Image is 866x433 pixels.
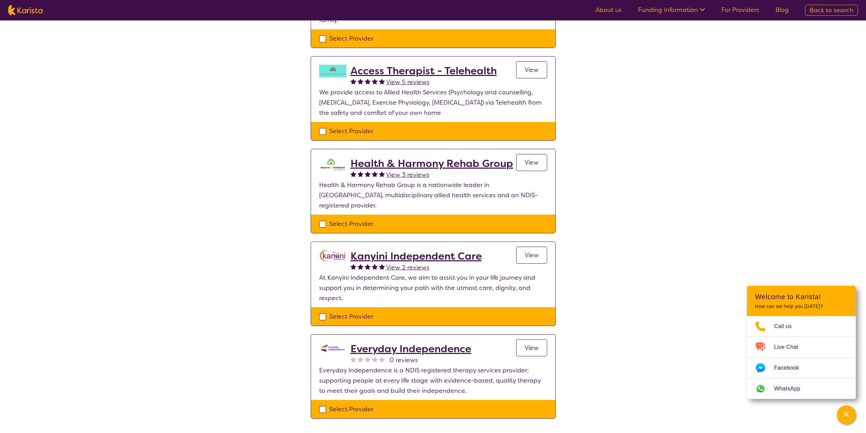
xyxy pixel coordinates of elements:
a: Funding Information [638,6,705,14]
img: ztak9tblhgtrn1fit8ap.png [319,157,346,171]
a: View 2 reviews [386,262,429,273]
img: kdssqoqrr0tfqzmv8ac0.png [319,343,346,354]
p: At Kanyini Independent Care, we aim to assist you in your life journey and support you in determi... [319,273,547,303]
a: View [516,247,547,264]
a: Kanyini Independent Care [350,250,482,262]
p: Everyday Independence is a NDIS registered therapy services provider; supporting people at every ... [319,365,547,396]
span: Back to search [810,6,853,14]
img: fullstar [372,171,378,177]
ul: Choose channel [747,316,856,399]
span: WhatsApp [774,384,808,394]
span: View [525,344,539,352]
span: Call us [774,321,800,331]
span: View 3 reviews [386,171,429,179]
img: fullstar [350,171,356,177]
img: fullstar [365,78,371,84]
a: View 3 reviews [386,170,429,180]
h2: Welcome to Karista! [755,293,848,301]
img: fullstar [350,264,356,269]
img: hsplc5pgrcbqyuidfzbm.png [319,250,346,261]
img: fullstar [358,171,363,177]
a: Everyday Independence [350,343,471,355]
img: fullstar [372,264,378,269]
a: View 5 reviews [386,77,429,87]
img: fullstar [379,171,385,177]
span: View 2 reviews [386,263,429,272]
span: 0 reviews [390,355,418,365]
span: Live Chat [774,342,806,352]
p: Health & Harmony Rehab Group is a nationwide leader in [GEOGRAPHIC_DATA], multidisciplinary allie... [319,180,547,211]
p: We provide access to Allied Health Services (Psychology and counselling, [MEDICAL_DATA], Exercise... [319,87,547,118]
span: Facebook [774,363,807,373]
img: fullstar [350,78,356,84]
img: Karista logo [8,5,43,15]
img: nonereviewstar [365,356,371,362]
img: fullstar [379,264,385,269]
a: View [516,154,547,171]
img: nonereviewstar [358,356,363,362]
button: Channel Menu [837,405,856,424]
img: nonereviewstar [379,356,385,362]
span: View [525,251,539,259]
a: Web link opens in a new tab. [747,378,856,399]
img: fullstar [358,78,363,84]
img: fullstar [365,171,371,177]
img: fullstar [365,264,371,269]
a: Health & Harmony Rehab Group [350,157,513,170]
img: hzy3j6chfzohyvwdpojv.png [319,65,346,77]
p: How can we help you [DATE]? [755,304,848,309]
div: Channel Menu [747,286,856,399]
a: Access Therapist - Telehealth [350,65,497,77]
img: fullstar [379,78,385,84]
a: Blog [775,6,789,14]
a: View [516,339,547,356]
span: View [525,158,539,167]
a: About us [595,6,622,14]
span: View [525,66,539,74]
img: nonereviewstar [350,356,356,362]
img: nonereviewstar [372,356,378,362]
img: fullstar [372,78,378,84]
a: For Providers [721,6,759,14]
span: View 5 reviews [386,78,429,86]
img: fullstar [358,264,363,269]
a: View [516,61,547,78]
a: Back to search [805,5,858,16]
